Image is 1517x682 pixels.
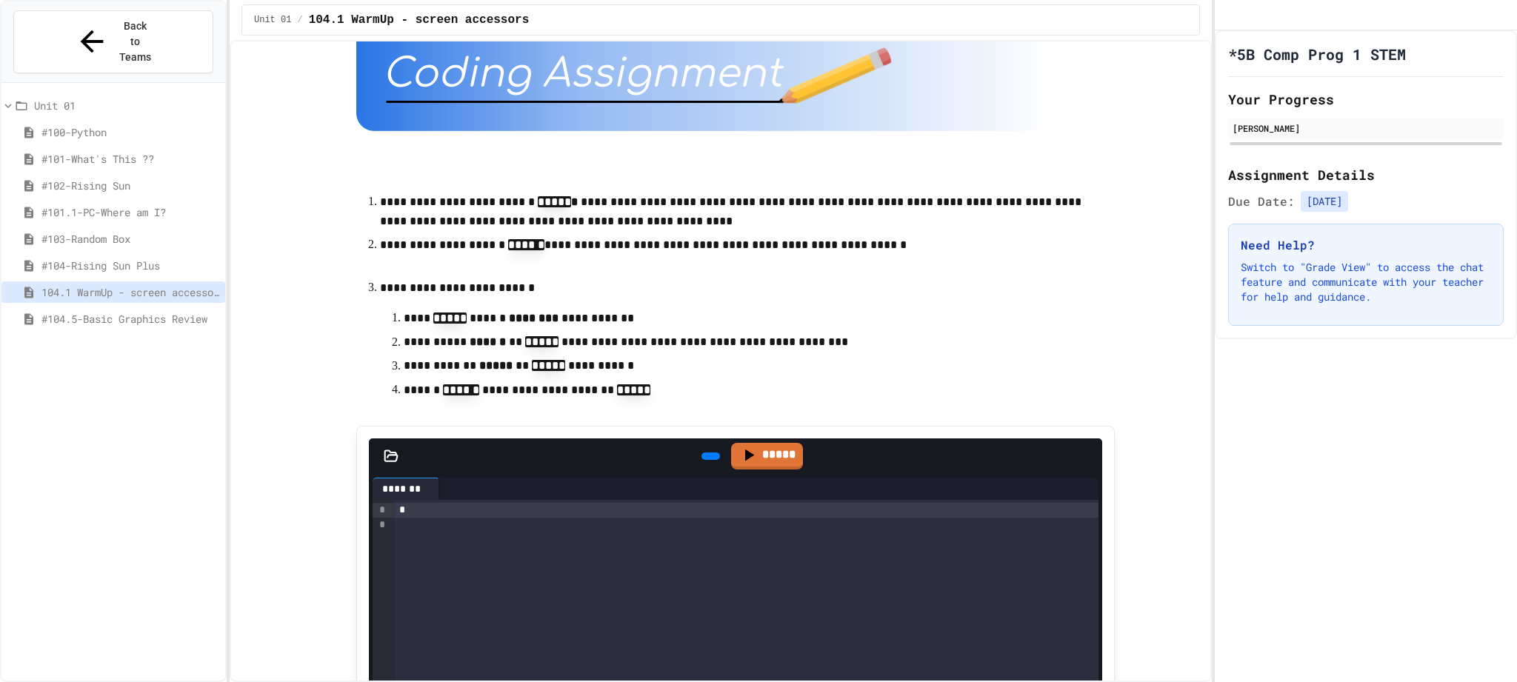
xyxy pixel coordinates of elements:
span: #100-Python [41,124,219,140]
div: [PERSON_NAME] [1233,121,1499,135]
span: Unit 01 [254,14,291,26]
h3: Need Help? [1241,236,1491,254]
span: Due Date: [1228,193,1295,210]
span: 104.1 WarmUp - screen accessors [41,284,219,300]
span: [DATE] [1301,191,1348,212]
span: #104-Rising Sun Plus [41,258,219,273]
h2: Assignment Details [1228,164,1504,185]
span: Unit 01 [34,98,219,113]
span: #103-Random Box [41,231,219,247]
span: #101.1-PC-Where am I? [41,204,219,220]
span: 104.1 WarmUp - screen accessors [309,11,530,29]
span: / [297,14,302,26]
p: Switch to "Grade View" to access the chat feature and communicate with your teacher for help and ... [1241,260,1491,304]
h2: Your Progress [1228,89,1504,110]
span: #101-What's This ?? [41,151,219,167]
span: Back to Teams [118,19,153,65]
h1: *5B Comp Prog 1 STEM [1228,44,1406,64]
button: Back to Teams [13,10,213,73]
span: #102-Rising Sun [41,178,219,193]
span: #104.5-Basic Graphics Review [41,311,219,327]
